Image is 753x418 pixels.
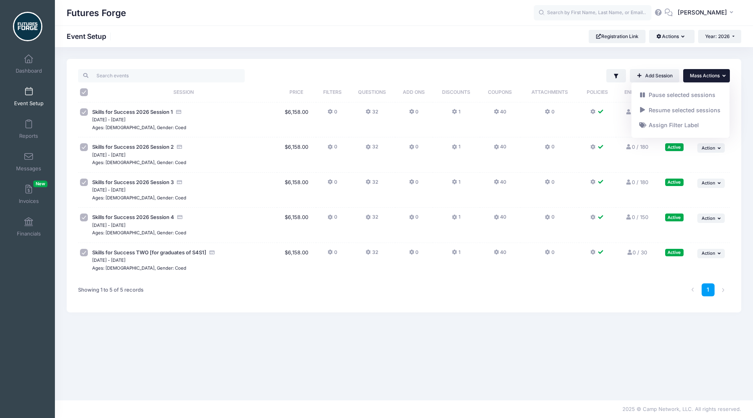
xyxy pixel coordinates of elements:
[177,215,183,220] i: Accepting Credit Card Payments
[358,89,386,95] span: Questions
[702,250,715,256] span: Action
[452,179,460,190] button: 1
[494,179,506,190] button: 40
[33,181,47,187] span: New
[16,165,41,172] span: Messages
[665,214,684,221] div: Active
[92,152,125,158] small: [DATE] - [DATE]
[92,187,125,193] small: [DATE] - [DATE]
[395,82,433,102] th: Add Ons
[327,179,337,190] button: 0
[92,265,186,271] small: Ages: [DEMOGRAPHIC_DATA], Gender: Coed
[19,198,39,204] span: Invoices
[697,179,725,188] button: Action
[277,82,316,102] th: Price
[690,73,720,78] span: Mass Actions
[494,249,506,260] button: 40
[90,82,277,102] th: Session
[16,68,42,74] span: Dashboard
[531,89,568,95] span: Attachments
[702,283,715,296] a: 1
[452,143,460,155] button: 1
[10,213,47,241] a: Financials
[626,214,648,220] a: 0 / 150
[403,89,425,95] span: Add Ons
[630,69,679,82] a: Add Session
[327,143,337,155] button: 0
[635,102,726,117] a: Resume selected sessions
[452,214,460,225] button: 1
[665,179,684,186] div: Active
[67,32,113,40] h1: Event Setup
[494,214,506,225] button: 40
[366,108,378,120] button: 32
[649,30,694,43] button: Actions
[92,117,125,122] small: [DATE] - [DATE]
[67,4,126,22] h1: Futures Forge
[697,143,725,153] button: Action
[277,243,316,278] td: $6,158.00
[409,249,418,260] button: 0
[327,249,337,260] button: 0
[366,179,378,190] button: 32
[545,143,554,155] button: 0
[92,249,206,256] span: Skills for Success TWO [for graduates of S4S1]
[13,12,42,41] img: Futures Forge
[665,143,684,151] div: Active
[545,249,554,260] button: 0
[587,89,608,95] span: Policies
[92,160,186,165] small: Ages: [DEMOGRAPHIC_DATA], Gender: Coed
[92,257,125,263] small: [DATE] - [DATE]
[78,281,144,299] div: Showing 1 to 5 of 5 records
[442,89,470,95] span: Discounts
[92,214,174,220] span: Skills for Success 2026 Session 4
[452,108,460,120] button: 1
[92,144,174,150] span: Skills for Success 2026 Session 2
[316,82,349,102] th: Filters
[452,249,460,260] button: 1
[92,109,173,115] span: Skills for Success 2026 Session 1
[277,173,316,208] td: $6,158.00
[678,8,727,17] span: [PERSON_NAME]
[702,145,715,151] span: Action
[10,83,47,110] a: Event Setup
[702,180,715,186] span: Action
[545,179,554,190] button: 0
[697,249,725,258] button: Action
[702,215,715,221] span: Action
[409,179,418,190] button: 0
[92,125,186,130] small: Ages: [DEMOGRAPHIC_DATA], Gender: Coed
[545,214,554,225] button: 0
[10,50,47,78] a: Dashboard
[409,143,418,155] button: 0
[589,30,646,43] a: Registration Link
[349,82,395,102] th: Questions
[683,69,730,82] button: Mass Actions
[698,30,741,43] button: Year: 2026
[494,108,506,120] button: 40
[665,249,684,256] div: Active
[545,108,554,120] button: 0
[277,102,316,138] td: $6,158.00
[277,208,316,243] td: $6,158.00
[327,214,337,225] button: 0
[92,230,186,235] small: Ages: [DEMOGRAPHIC_DATA], Gender: Coed
[17,230,41,237] span: Financials
[626,109,648,115] a: 0 / 180
[176,110,182,115] i: Accepting Credit Card Payments
[366,249,378,260] button: 32
[14,100,44,107] span: Event Setup
[616,82,658,102] th: Enrolled
[19,133,38,139] span: Reports
[488,89,512,95] span: Coupons
[673,4,741,22] button: [PERSON_NAME]
[10,181,47,208] a: InvoicesNew
[366,214,378,225] button: 32
[622,406,741,412] span: 2025 © Camp Network, LLC. All rights reserved.
[277,137,316,173] td: $6,158.00
[366,143,378,155] button: 32
[626,144,648,150] a: 0 / 180
[10,148,47,175] a: Messages
[705,33,730,39] span: Year: 2026
[10,115,47,143] a: Reports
